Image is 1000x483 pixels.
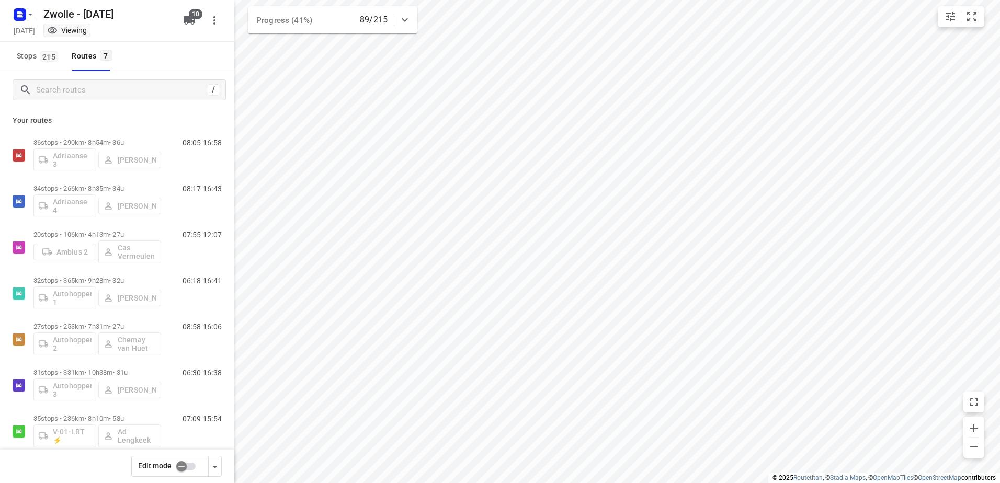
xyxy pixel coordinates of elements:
[138,462,172,470] span: Edit mode
[940,6,961,27] button: Map settings
[33,323,161,330] p: 27 stops • 253km • 7h31m • 27u
[13,115,222,126] p: Your routes
[47,25,87,36] div: Viewing
[33,369,161,376] p: 31 stops • 331km • 10h38m • 31u
[183,185,222,193] p: 08:17-16:43
[36,82,208,98] input: Search routes
[100,50,112,61] span: 7
[40,51,58,62] span: 215
[918,474,961,481] a: OpenStreetMap
[873,474,913,481] a: OpenMapTiles
[33,277,161,284] p: 32 stops • 365km • 9h28m • 32u
[33,139,161,146] p: 36 stops • 290km • 8h54m • 36u
[208,84,219,96] div: /
[256,16,312,25] span: Progress (41%)
[793,474,823,481] a: Routetitan
[183,277,222,285] p: 06:18-16:41
[72,50,115,63] div: Routes
[183,415,222,423] p: 07:09-15:54
[248,6,417,33] div: Progress (41%)89/215
[33,231,161,238] p: 20 stops • 106km • 4h13m • 27u
[360,14,388,26] p: 89/215
[183,369,222,377] p: 06:30-16:38
[830,474,866,481] a: Stadia Maps
[17,50,61,63] span: Stops
[938,6,984,27] div: small contained button group
[209,459,221,473] div: Driver app settings
[189,9,202,19] span: 10
[183,323,222,331] p: 08:58-16:06
[183,231,222,239] p: 07:55-12:07
[772,474,996,481] li: © 2025 , © , © © contributors
[33,415,161,422] p: 35 stops • 236km • 8h10m • 58u
[183,139,222,147] p: 08:05-16:58
[33,185,161,192] p: 34 stops • 266km • 8h35m • 34u
[179,10,200,31] button: 10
